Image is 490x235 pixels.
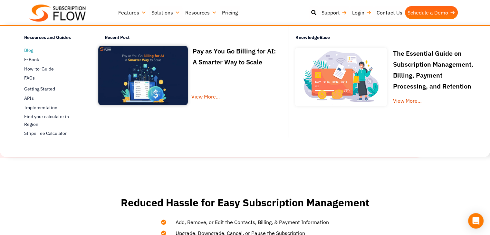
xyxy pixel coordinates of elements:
div: Open Intercom Messenger [468,213,484,229]
img: Online-recurring-Billing-software [292,45,390,109]
a: Contact Us [374,6,405,19]
a: Login [350,6,374,19]
a: Stripe Fee Calculator [24,130,82,137]
span: Implementation [24,104,57,111]
a: Getting Started [24,85,82,93]
span: APIs [24,95,34,102]
a: Solutions [149,6,183,19]
a: Support [319,6,350,19]
p: The Essential Guide on Subscription Management, Billing, Payment Processing, and Retention [393,48,474,92]
h4: Resources and Guides [24,34,82,43]
span: FAQs [24,75,35,81]
a: Find your calculator in Region [24,113,82,128]
a: Blog [24,46,82,54]
a: FAQs [24,74,82,82]
span: Getting Started [24,86,55,92]
a: Resources [183,6,219,19]
a: How-to-Guide [24,65,82,73]
a: Features [116,6,149,19]
span: How-to-Guide [24,66,54,72]
a: Implementation [24,104,82,111]
span: Blog [24,47,33,54]
img: Subscriptionflow [29,5,86,22]
span: Add, Remove, or Edit the Contacts, Billing, & Payment Information [168,218,329,226]
h4: Recent Post [105,34,283,43]
h2: Reduced Hassle for Easy Subscription Management [120,197,371,209]
a: View More… [393,98,422,104]
a: Schedule a Demo [405,6,458,19]
a: E-Book [24,56,82,63]
img: Pay as You Go Billing for AI [98,46,188,105]
span: E-Book [24,56,39,63]
a: Pricing [219,6,240,19]
a: View More... [191,92,277,111]
a: Pay as You Go Billing for AI: A Smarter Way to Scale [193,47,276,68]
a: APIs [24,94,82,102]
h4: KnowledgeBase [295,31,484,45]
